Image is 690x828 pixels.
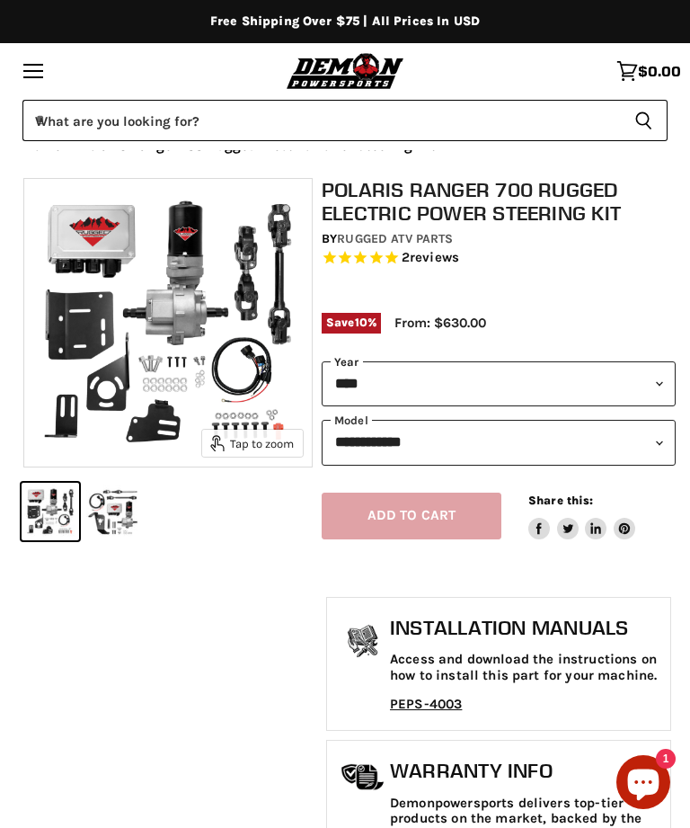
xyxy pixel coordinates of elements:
[322,249,676,268] span: Rated 5.0 out of 5 stars 2 reviews
[402,249,459,265] span: 2 reviews
[322,178,676,226] h1: Polaris Ranger 700 Rugged Electric Power Steering Kit
[607,51,690,91] a: $0.00
[528,494,593,507] span: Share this:
[611,755,676,814] inbox-online-store-chat: Shopify online store chat
[337,231,453,246] a: Rugged ATV Parts
[638,63,681,79] span: $0.00
[84,483,142,540] button: IMAGE thumbnail
[390,616,661,639] h1: Installation Manuals
[341,620,385,665] img: install_manual-icon.png
[210,435,294,451] span: Tap to zoom
[620,100,668,141] button: Search
[22,483,79,540] button: IMAGE thumbnail
[390,652,661,683] p: Access and download the instructions on how to install this part for your machine.
[322,229,676,249] div: by
[341,763,385,791] img: warranty-icon.png
[410,249,459,265] span: reviews
[355,316,367,329] span: 10
[390,759,661,782] h1: Warranty Info
[24,179,312,467] img: IMAGE
[202,430,303,457] button: Tap to zoom
[283,50,408,91] img: Demon Powersports
[22,100,620,141] input: When autocomplete results are available use up and down arrows to review and enter to select
[322,420,676,465] select: modal-name
[394,315,486,331] span: From: $630.00
[322,313,381,333] span: Save %
[22,100,668,141] form: Product
[390,696,462,712] a: PEPS-4003
[528,493,635,540] aside: Share this:
[322,361,676,406] select: year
